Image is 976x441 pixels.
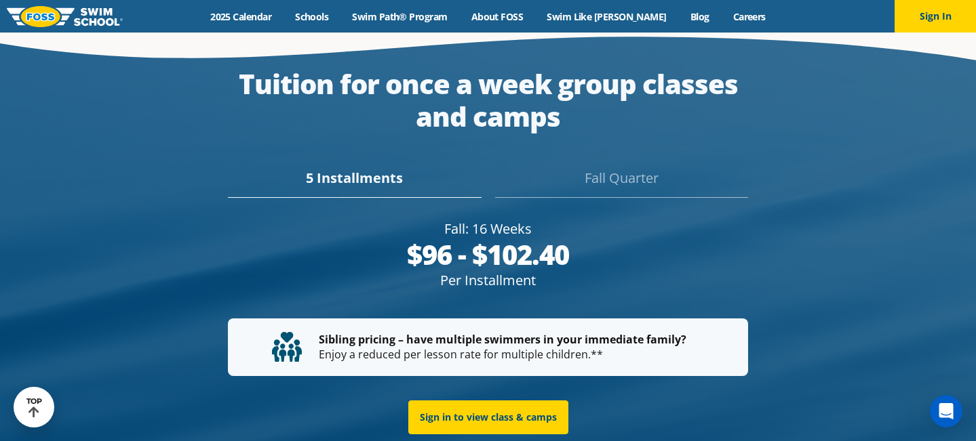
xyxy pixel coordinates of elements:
[228,238,748,271] div: $96 - $102.40
[459,10,535,23] a: About FOSS
[228,168,481,198] div: 5 Installments
[26,397,42,418] div: TOP
[319,332,686,347] strong: Sibling pricing – have multiple swimmers in your immediate family?
[408,400,568,434] a: Sign in to view class & camps
[272,332,302,362] img: tuition-family-children.svg
[678,10,721,23] a: Blog
[930,395,962,427] iframe: Intercom live chat
[228,219,748,238] div: Fall: 16 Weeks
[228,68,748,133] div: Tuition for once a week group classes and camps
[340,10,459,23] a: Swim Path® Program
[228,271,748,290] div: Per Installment
[535,10,679,23] a: Swim Like [PERSON_NAME]
[495,168,748,198] div: Fall Quarter
[721,10,777,23] a: Careers
[284,10,340,23] a: Schools
[199,10,284,23] a: 2025 Calendar
[272,332,704,362] p: Enjoy a reduced per lesson rate for multiple children.**
[7,6,123,27] img: FOSS Swim School Logo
